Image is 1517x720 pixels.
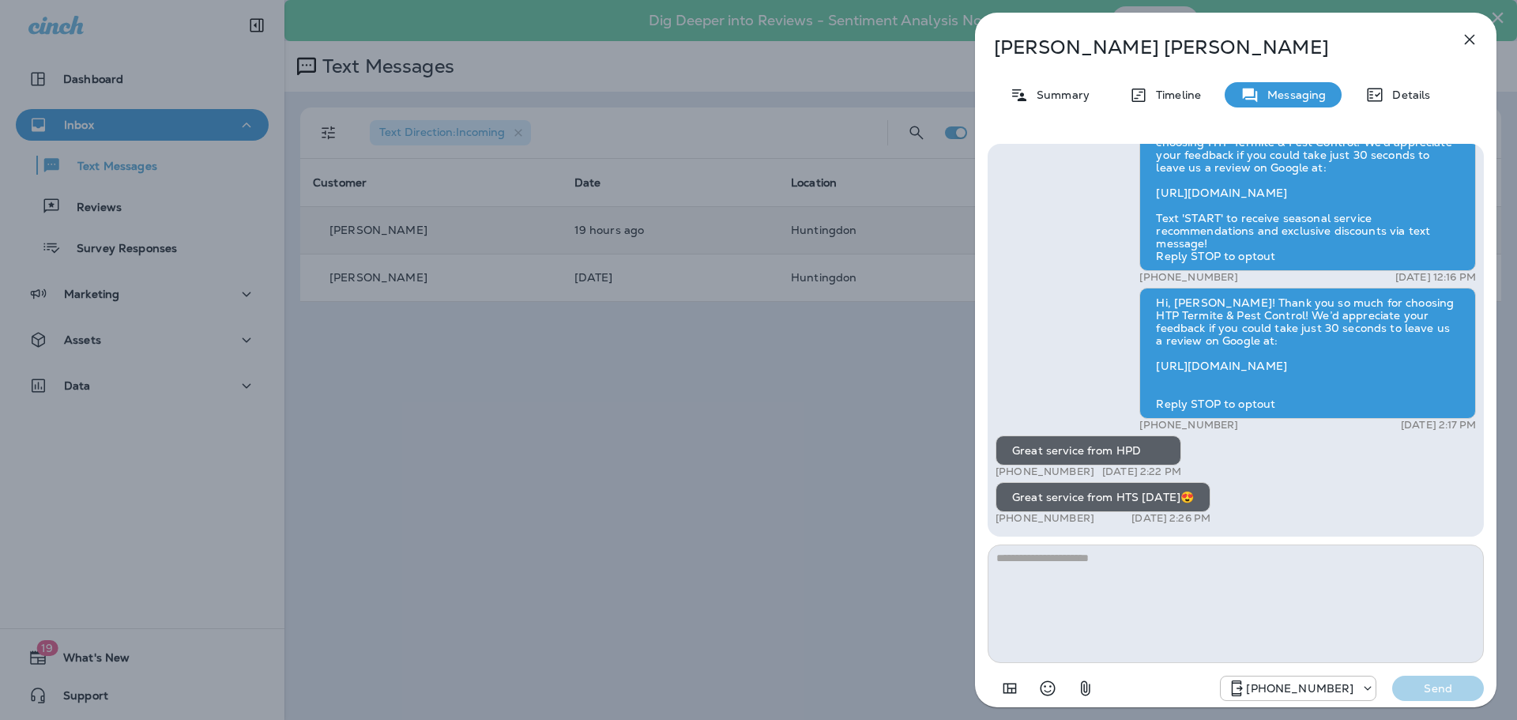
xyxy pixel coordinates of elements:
p: [PHONE_NUMBER] [1139,271,1238,284]
p: Messaging [1259,89,1326,101]
p: [DATE] 2:17 PM [1401,419,1476,432]
p: Timeline [1148,89,1201,101]
p: [PHONE_NUMBER] [996,512,1094,525]
div: Hi there, [PERSON_NAME]! Thank you so much for choosing HTP Termite & Pest Control! We’d apprecia... [1139,115,1476,271]
div: +1 (731) 318-4499 [1221,679,1376,698]
p: Details [1384,89,1430,101]
div: Great service from HPD [996,435,1181,466]
p: [PERSON_NAME] [PERSON_NAME] [994,36,1425,58]
div: Great service from HTS [DATE]😍 [996,482,1210,512]
p: Summary [1029,89,1090,101]
p: [DATE] 2:22 PM [1102,466,1181,478]
p: [PHONE_NUMBER] [1246,682,1353,695]
button: Select an emoji [1032,673,1063,704]
p: [PHONE_NUMBER] [1139,419,1238,432]
button: Add in a premade template [994,673,1026,704]
p: [PHONE_NUMBER] [996,466,1094,478]
p: [DATE] 2:26 PM [1131,512,1210,525]
p: [DATE] 12:16 PM [1395,271,1476,284]
div: Hi, [PERSON_NAME]! Thank you so much for choosing HTP Termite & Pest Control! We’d appreciate you... [1139,288,1476,419]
